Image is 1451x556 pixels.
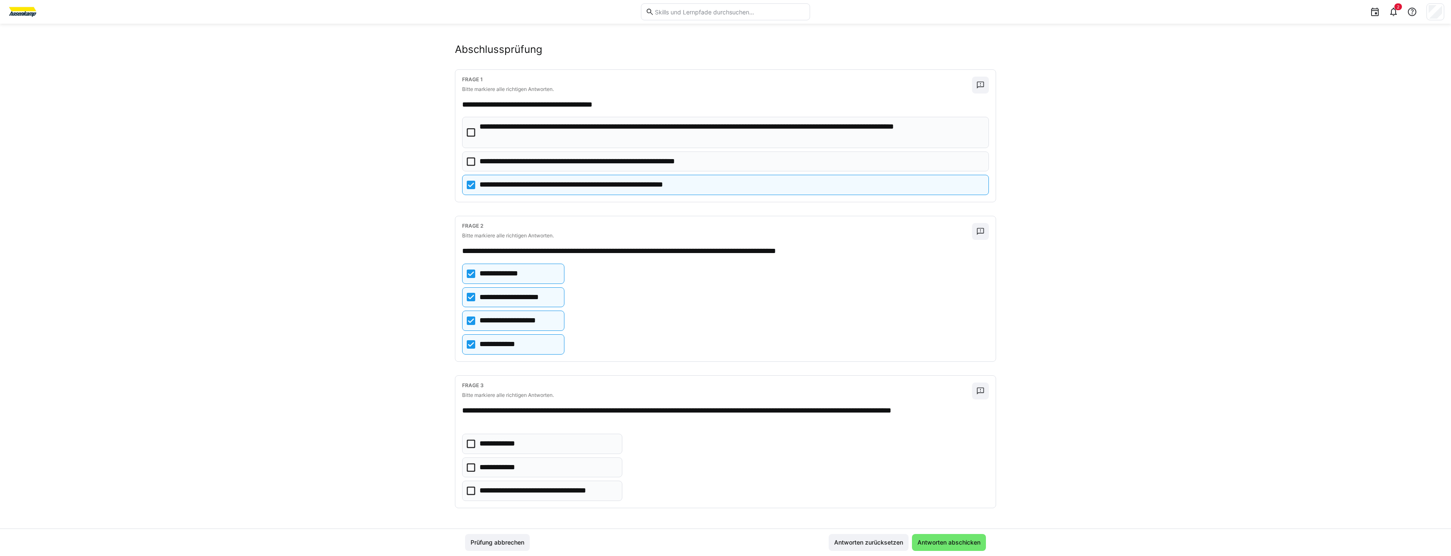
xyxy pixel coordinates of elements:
[462,383,972,388] h4: Frage 3
[1397,4,1399,9] span: 2
[916,538,982,547] span: Antworten abschicken
[829,534,909,551] button: Antworten zurücksetzen
[833,538,904,547] span: Antworten zurücksetzen
[462,223,972,229] h4: Frage 2
[462,232,972,239] p: Bitte markiere alle richtigen Antworten.
[462,77,972,83] h4: Frage 1
[469,538,526,547] span: Prüfung abbrechen
[912,534,986,551] button: Antworten abschicken
[465,534,530,551] button: Prüfung abbrechen
[462,86,972,93] p: Bitte markiere alle richtigen Antworten.
[462,392,972,399] p: Bitte markiere alle richtigen Antworten.
[654,8,805,16] input: Skills und Lernpfade durchsuchen…
[455,43,542,56] h2: Abschlussprüfung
